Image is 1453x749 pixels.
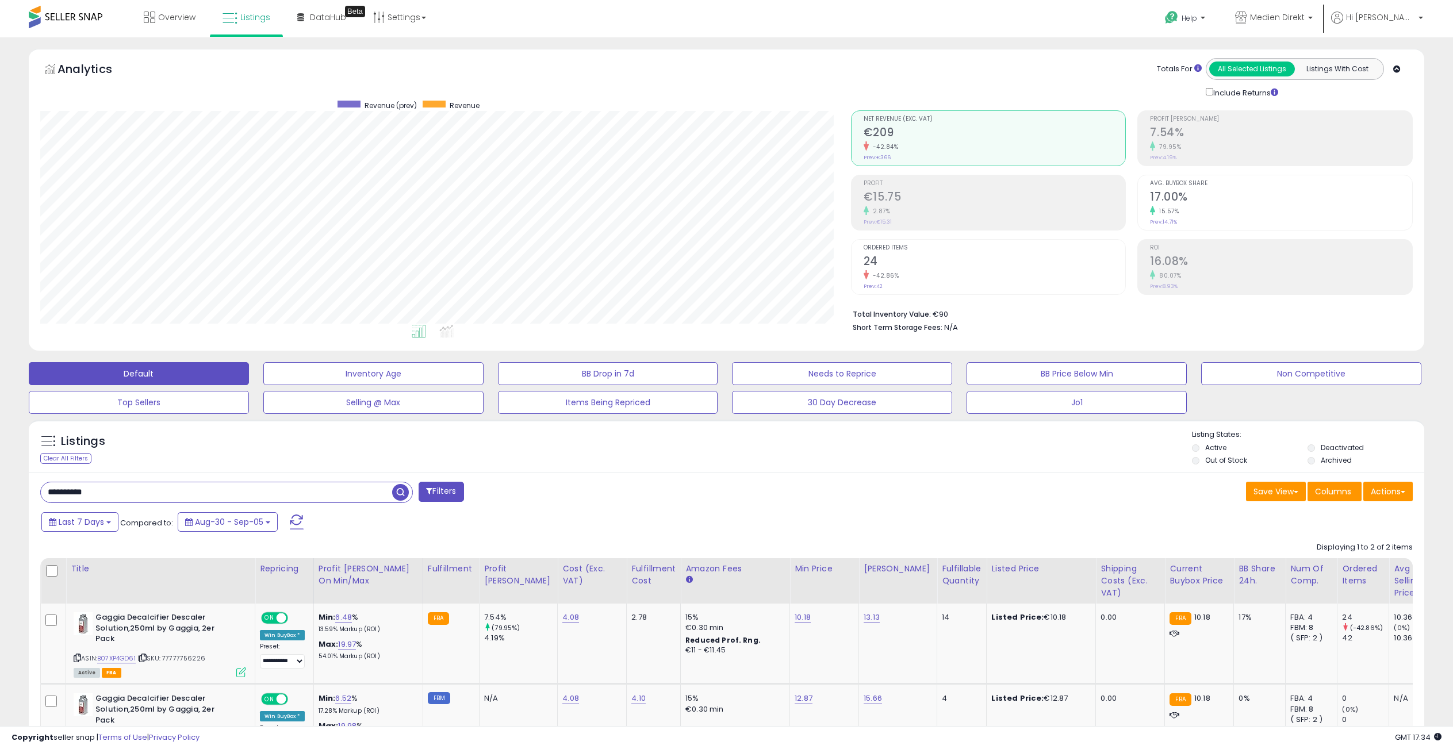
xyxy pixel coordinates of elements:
div: Profit [PERSON_NAME] on Min/Max [319,563,418,587]
div: 0 [1342,693,1389,704]
th: The percentage added to the cost of goods (COGS) that forms the calculator for Min & Max prices. [313,558,423,604]
div: ASIN: [74,612,246,676]
a: 13.13 [864,612,880,623]
div: FBA: 4 [1290,612,1328,623]
a: 4.10 [631,693,646,704]
a: Hi [PERSON_NAME] [1331,11,1423,37]
span: Ordered Items [864,245,1126,251]
a: 10.18 [795,612,811,623]
div: 0.00 [1101,693,1156,704]
div: Fulfillment Cost [631,563,676,587]
small: Prev: 14.71% [1150,218,1177,225]
a: 4.08 [562,612,579,623]
small: FBA [1170,693,1191,706]
div: €0.30 min [685,704,781,715]
span: Aug-30 - Sep-05 [195,516,263,528]
span: Listings [240,11,270,23]
small: 15.57% [1155,207,1179,216]
button: Top Sellers [29,391,249,414]
h5: Listings [61,433,105,450]
div: Avg Selling Price [1394,563,1436,599]
small: -42.84% [869,143,899,151]
a: 19.97 [338,639,356,650]
span: ON [262,694,277,704]
div: 0.00 [1101,612,1156,623]
label: Out of Stock [1205,455,1247,465]
span: Medien Direkt [1250,11,1305,23]
span: ON [262,613,277,623]
button: Inventory Age [263,362,484,385]
h2: €15.75 [864,190,1126,206]
div: Win BuyBox * [260,630,305,640]
div: 0% [1239,693,1276,704]
small: Prev: €366 [864,154,891,161]
b: Total Inventory Value: [853,309,931,319]
small: (79.95%) [492,623,520,632]
div: ( SFP: 2 ) [1290,715,1328,725]
img: 41miGrQgt4L._SL40_.jpg [74,693,93,716]
button: Jo1 [967,391,1187,414]
button: Actions [1363,482,1413,501]
i: Get Help [1164,10,1179,25]
span: All listings currently available for purchase on Amazon [74,668,100,678]
p: Listing States: [1192,429,1424,440]
div: [PERSON_NAME] [864,563,932,575]
li: €90 [853,306,1404,320]
div: 14 [942,612,977,623]
div: Tooltip anchor [345,6,365,17]
p: 17.28% Markup (ROI) [319,707,414,715]
span: Revenue [450,101,480,110]
button: Save View [1246,482,1306,501]
span: N/A [944,322,958,333]
small: -42.86% [869,271,899,280]
a: 6.48 [335,612,352,623]
div: 7.54% [484,612,557,623]
span: Columns [1315,486,1351,497]
h2: 24 [864,255,1126,270]
a: 6.52 [335,693,351,704]
small: (0%) [1342,705,1358,714]
label: Archived [1321,455,1352,465]
small: Prev: 4.19% [1150,154,1176,161]
button: All Selected Listings [1209,62,1295,76]
span: Profit [PERSON_NAME] [1150,116,1412,122]
div: Preset: [260,643,305,669]
div: FBM: 8 [1290,704,1328,715]
div: 4.19% [484,633,557,643]
button: Default [29,362,249,385]
span: Overview [158,11,195,23]
small: FBM [428,692,450,704]
b: Listed Price: [991,693,1044,704]
small: FBA [428,612,449,625]
div: 10.36 [1394,633,1440,643]
span: FBA [102,668,121,678]
span: OFF [286,613,305,623]
div: % [319,639,414,660]
small: (-42.86%) [1350,623,1383,632]
div: €0.30 min [685,623,781,633]
div: 15% [685,693,781,704]
button: 30 Day Decrease [732,391,952,414]
div: 0 [1342,715,1389,725]
div: Title [71,563,250,575]
a: 19.98 [338,720,356,732]
div: 15% [685,612,781,623]
span: | SKU: 77777756226 [137,654,205,663]
div: Min Price [795,563,854,575]
small: Prev: €15.31 [864,218,892,225]
div: Repricing [260,563,309,575]
span: 2025-09-13 17:34 GMT [1395,732,1442,743]
small: Prev: 42 [864,283,883,290]
span: Profit [864,180,1126,187]
a: 4.08 [562,693,579,704]
div: Cost (Exc. VAT) [562,563,622,587]
button: Filters [419,482,463,502]
button: Selling @ Max [263,391,484,414]
div: % [319,721,414,742]
a: Terms of Use [98,732,147,743]
div: Current Buybox Price [1170,563,1229,587]
div: 4 [942,693,977,704]
a: Privacy Policy [149,732,200,743]
span: Last 7 Days [59,516,104,528]
div: Shipping Costs (Exc. VAT) [1101,563,1160,599]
